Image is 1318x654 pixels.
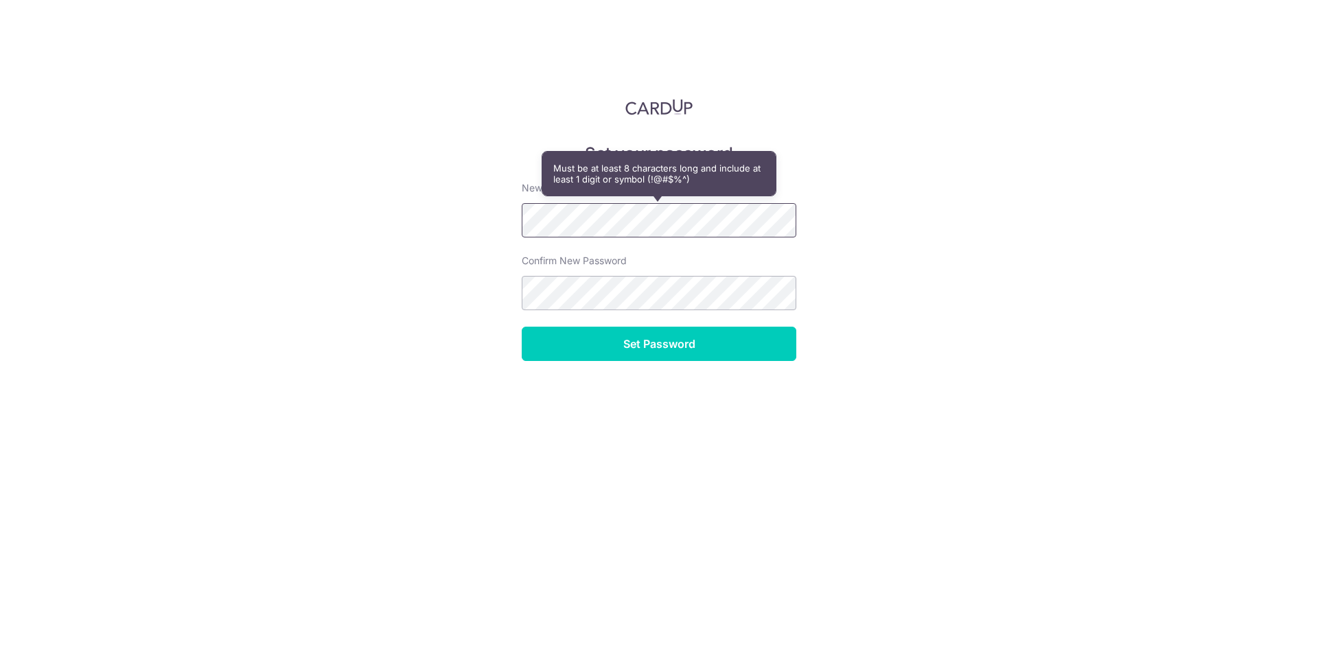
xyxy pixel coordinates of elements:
label: New Password [522,181,589,195]
img: CardUp Logo [625,99,693,115]
input: Set Password [522,327,796,361]
div: Must be at least 8 characters long and include at least 1 digit or symbol (!@#$%^) [542,152,776,196]
label: Confirm New Password [522,254,627,268]
h5: Set your password [522,143,796,165]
